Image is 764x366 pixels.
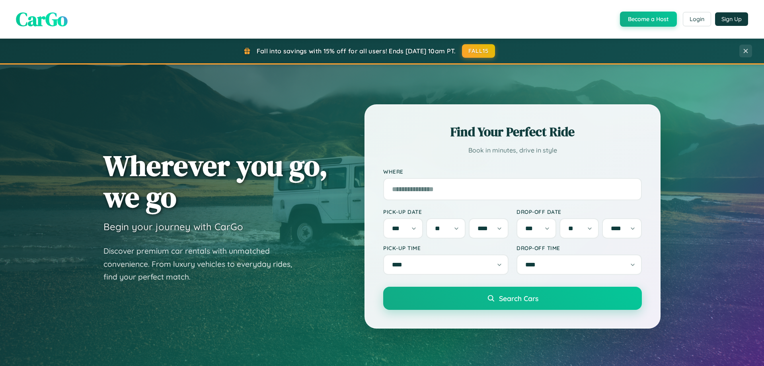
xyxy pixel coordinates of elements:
h3: Begin your journey with CarGo [103,221,243,233]
label: Drop-off Date [516,208,642,215]
button: FALL15 [462,44,495,58]
label: Pick-up Time [383,245,509,251]
p: Discover premium car rentals with unmatched convenience. From luxury vehicles to everyday rides, ... [103,245,302,284]
label: Pick-up Date [383,208,509,215]
h1: Wherever you go, we go [103,150,328,213]
label: Drop-off Time [516,245,642,251]
label: Where [383,168,642,175]
p: Book in minutes, drive in style [383,145,642,156]
span: Search Cars [499,294,538,303]
button: Search Cars [383,287,642,310]
button: Sign Up [715,12,748,26]
span: Fall into savings with 15% off for all users! Ends [DATE] 10am PT. [257,47,456,55]
span: CarGo [16,6,68,32]
button: Become a Host [620,12,677,27]
h2: Find Your Perfect Ride [383,123,642,141]
button: Login [683,12,711,26]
